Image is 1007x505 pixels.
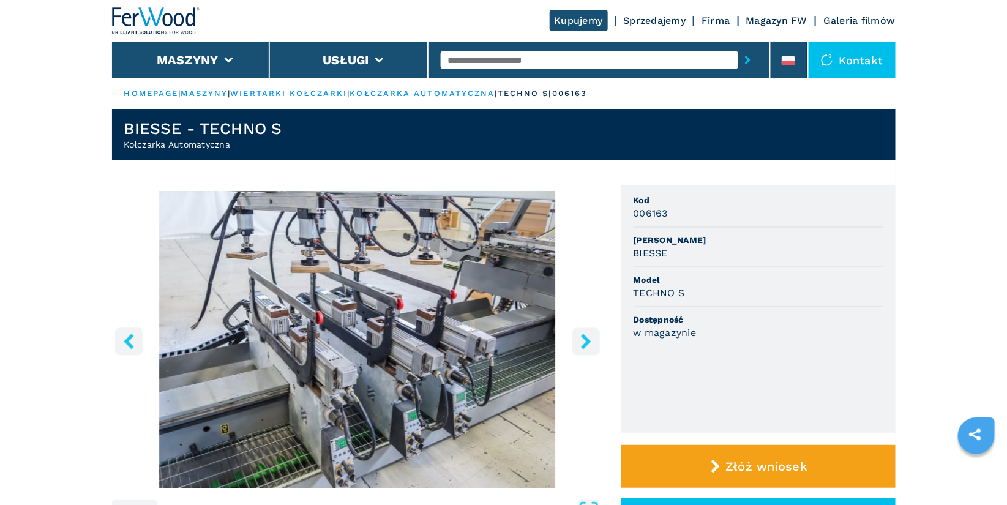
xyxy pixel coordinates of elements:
[572,327,600,355] button: right-button
[821,54,833,66] img: Kontakt
[124,119,282,138] h1: BIESSE - TECHNO S
[124,138,282,151] h2: Kołczarka Automatyczna
[634,274,883,286] span: Model
[960,419,990,450] a: sharethis
[495,89,498,98] span: |
[228,89,230,98] span: |
[823,15,896,26] a: Galeria filmów
[634,326,697,340] h3: w magazynie
[112,191,603,488] img: Kołczarka Automatyczna BIESSE TECHNO S
[738,46,757,74] button: submit-button
[552,88,588,99] p: 006163
[550,10,608,31] a: Kupujemy
[323,53,369,67] button: Usługi
[124,89,179,98] a: HOMEPAGE
[624,15,686,26] a: Sprzedajemy
[725,459,807,474] span: Złóż wniosek
[634,206,668,220] h3: 006163
[112,191,603,488] div: Go to Slide 9
[112,7,200,34] img: Ferwood
[634,246,668,260] h3: BIESSE
[955,450,998,496] iframe: Chat
[702,15,730,26] a: Firma
[809,42,896,78] div: Kontakt
[115,327,143,355] button: left-button
[634,313,883,326] span: Dostępność
[634,234,883,246] span: [PERSON_NAME]
[347,89,350,98] span: |
[634,286,685,300] h3: TECHNO S
[157,53,219,67] button: Maszyny
[634,194,883,206] span: Kod
[350,89,495,98] a: kołczarka automatyczna
[621,445,896,488] button: Złóż wniosek
[746,15,808,26] a: Magazyn FW
[230,89,347,98] a: wiertarki kołczarki
[181,89,228,98] a: maszyny
[498,88,552,99] p: techno s |
[178,89,181,98] span: |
